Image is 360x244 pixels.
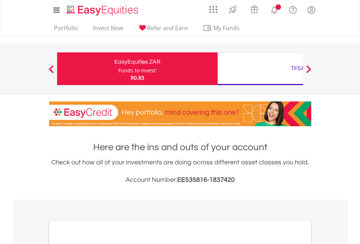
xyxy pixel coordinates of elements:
h1: Here are the ins and outs of your account [49,141,311,154]
button: Next [301,69,316,76]
a: FAQ's and Support [284,2,302,16]
h3: Account Number: [49,175,311,185]
a: Home page [64,2,141,16]
a: Invest Now [90,24,126,36]
img: grid-menu-icon.svg [209,5,217,13]
div: Check out how all of your investments are doing across different asset classes you hold. [49,157,311,185]
button: Previous [44,69,59,76]
img: thrive-v2.svg [227,4,239,15]
div: EasyEquities ZAR [62,57,213,67]
span: My Funds [203,23,250,33]
img: EasyEquities_Logo.png [65,4,141,16]
a: Refer and Earn [135,24,191,36]
a: My Profile [302,2,321,18]
a: AppsGrid [205,2,222,13]
span: Refer and Earn [147,24,188,32]
a: Vouchers [244,2,265,15]
a: Portfolio [51,24,81,36]
a: Notifications [265,2,284,16]
span: R0.83 [131,74,144,81]
img: vouchers-v2.svg [248,4,260,15]
img: EasyCredit Promotion Banner [49,101,311,126]
div: Funds to invest: [118,67,157,74]
span: EE535816-1837420 [177,176,235,183]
